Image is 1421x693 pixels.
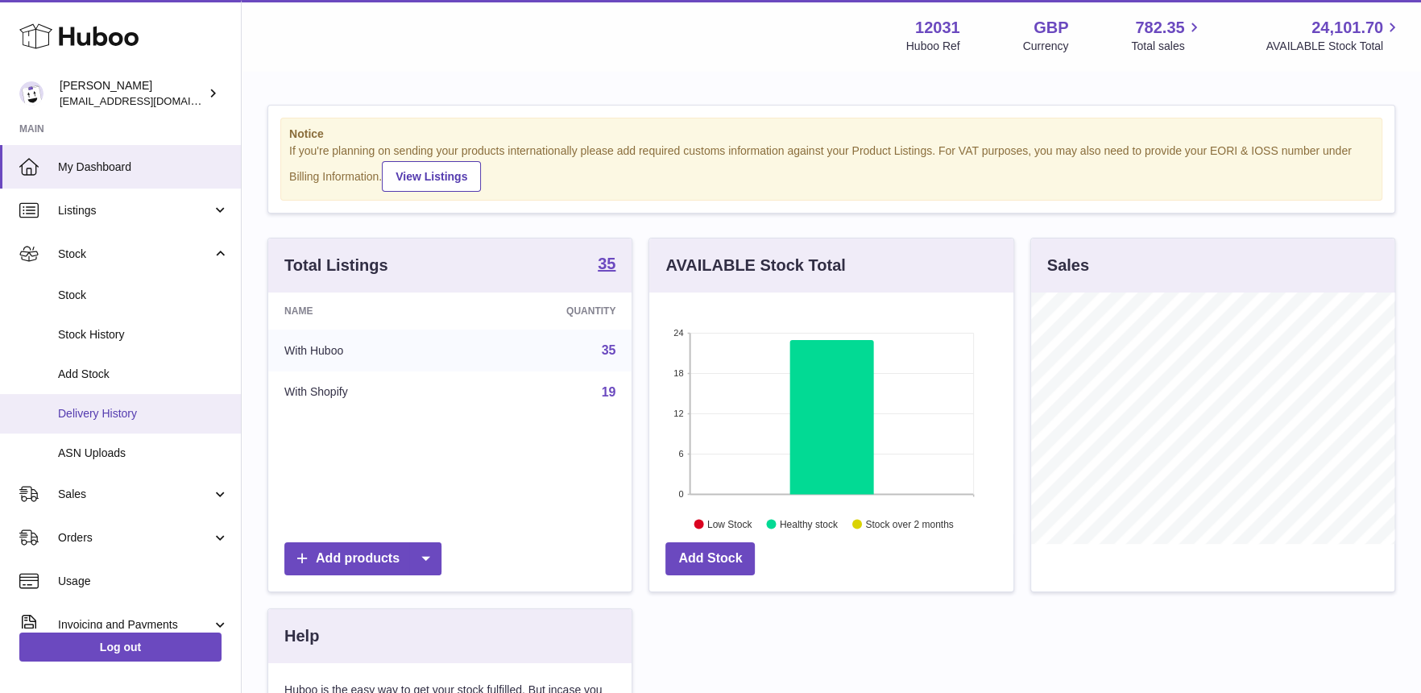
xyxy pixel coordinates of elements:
span: ASN Uploads [58,446,229,461]
span: Sales [58,487,212,502]
span: Total sales [1131,39,1203,54]
a: Add products [284,542,441,575]
span: Add Stock [58,367,229,382]
text: 18 [674,368,684,378]
span: Delivery History [58,406,229,421]
text: 12 [674,409,684,418]
a: Log out [19,633,222,662]
span: Invoicing and Payments [58,617,212,633]
span: [EMAIL_ADDRESS][DOMAIN_NAME] [60,94,237,107]
strong: 35 [598,255,615,272]
strong: Notice [289,127,1373,142]
a: 24,101.70 AVAILABLE Stock Total [1266,17,1402,54]
h3: Sales [1047,255,1089,276]
img: admin@makewellforyou.com [19,81,43,106]
a: 35 [602,343,616,357]
strong: GBP [1034,17,1068,39]
strong: 12031 [915,17,960,39]
th: Quantity [464,293,632,330]
div: Huboo Ref [906,39,960,54]
th: Name [268,293,464,330]
td: With Huboo [268,330,464,371]
a: 782.35 Total sales [1131,17,1203,54]
div: [PERSON_NAME] [60,78,205,109]
span: Orders [58,530,212,546]
h3: Total Listings [284,255,388,276]
a: 35 [598,255,615,275]
text: 0 [679,489,684,499]
span: Stock [58,247,212,262]
span: My Dashboard [58,160,229,175]
text: Stock over 2 months [866,518,954,529]
span: Stock [58,288,229,303]
div: Currency [1023,39,1069,54]
span: Listings [58,203,212,218]
h3: Help [284,625,319,647]
text: Low Stock [707,518,752,529]
a: View Listings [382,161,481,192]
text: Healthy stock [780,518,839,529]
span: 24,101.70 [1311,17,1383,39]
span: 782.35 [1135,17,1184,39]
a: Add Stock [665,542,755,575]
a: 19 [602,385,616,399]
text: 24 [674,328,684,338]
span: Usage [58,574,229,589]
span: Stock History [58,327,229,342]
div: If you're planning on sending your products internationally please add required customs informati... [289,143,1373,192]
span: AVAILABLE Stock Total [1266,39,1402,54]
td: With Shopify [268,371,464,413]
h3: AVAILABLE Stock Total [665,255,845,276]
text: 6 [679,449,684,459]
